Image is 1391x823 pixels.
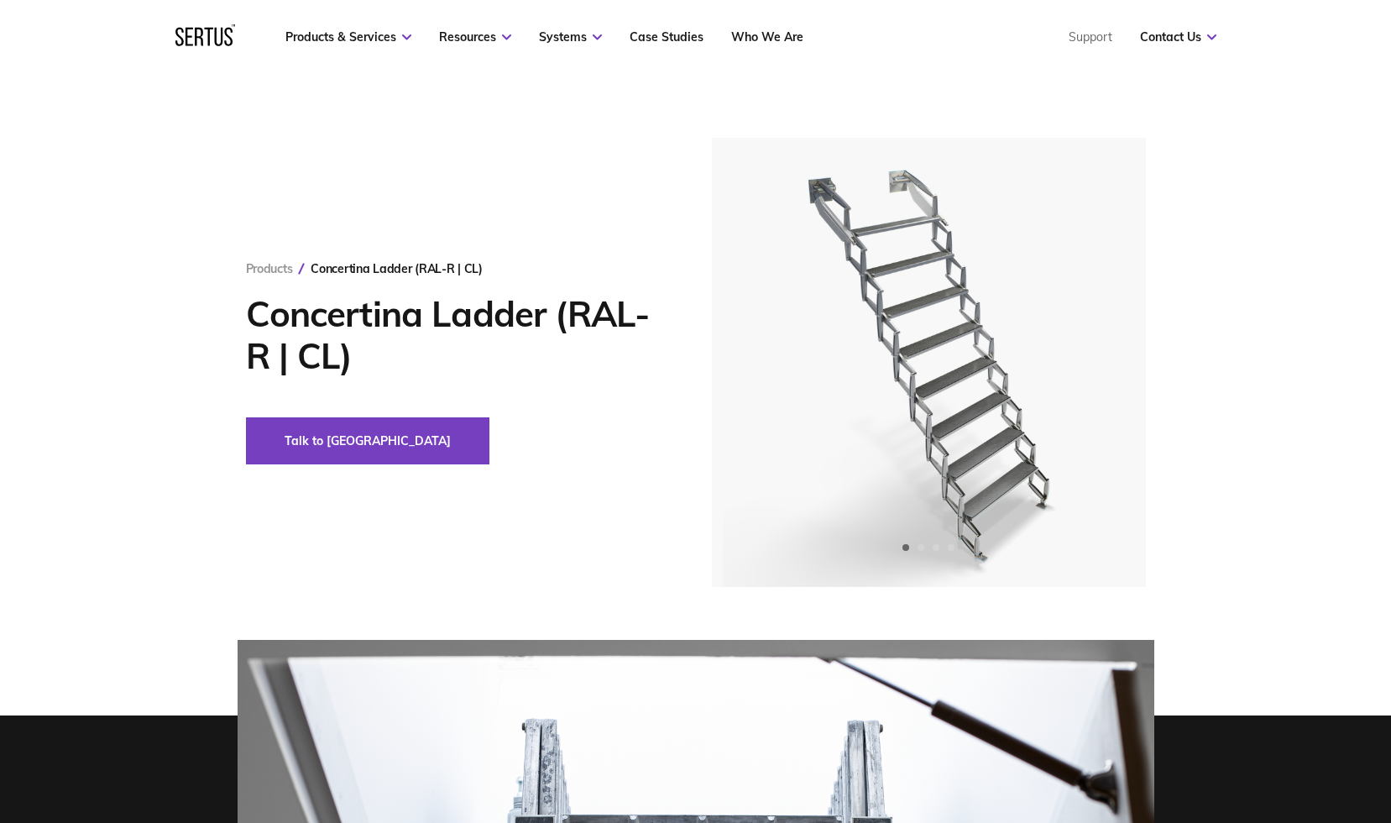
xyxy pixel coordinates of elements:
[246,261,293,276] a: Products
[1069,29,1112,45] a: Support
[1089,628,1391,823] iframe: Chat Widget
[731,29,803,45] a: Who We Are
[918,544,924,551] span: Go to slide 2
[630,29,703,45] a: Case Studies
[933,544,939,551] span: Go to slide 3
[539,29,602,45] a: Systems
[1140,29,1216,45] a: Contact Us
[439,29,511,45] a: Resources
[246,417,489,464] button: Talk to [GEOGRAPHIC_DATA]
[948,544,954,551] span: Go to slide 4
[285,29,411,45] a: Products & Services
[246,293,662,377] h1: Concertina Ladder (RAL-R | CL)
